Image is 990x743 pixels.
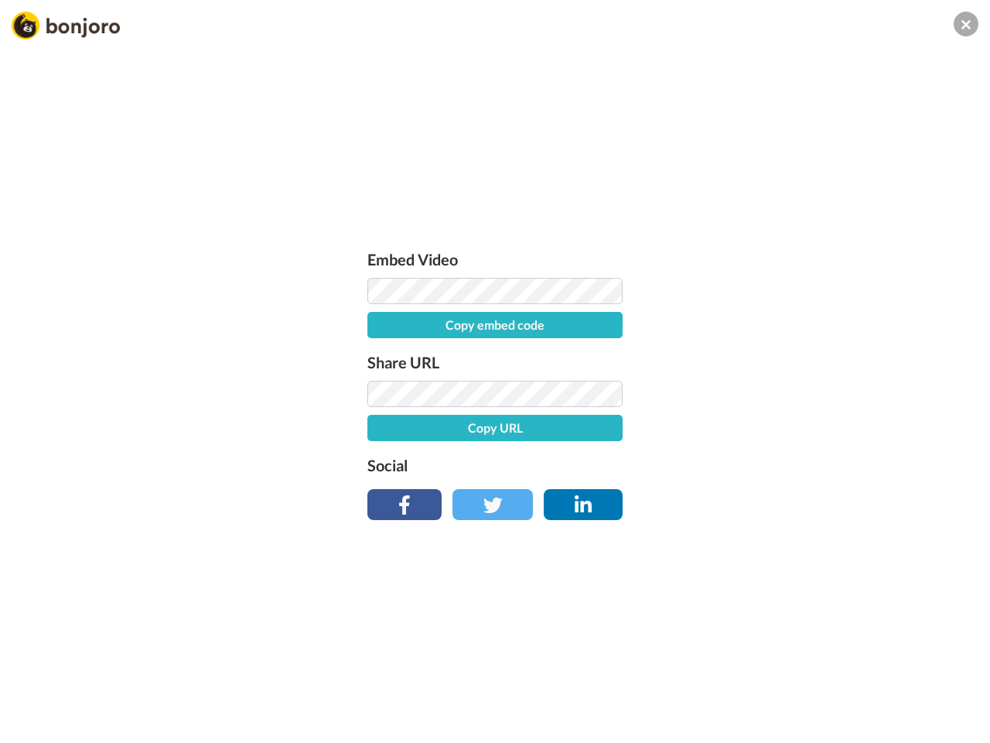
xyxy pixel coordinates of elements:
[367,350,623,375] label: Share URL
[367,453,623,478] label: Social
[367,415,623,441] button: Copy URL
[12,12,120,39] img: Bonjoro Logo
[367,312,623,338] button: Copy embed code
[367,247,623,272] label: Embed Video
